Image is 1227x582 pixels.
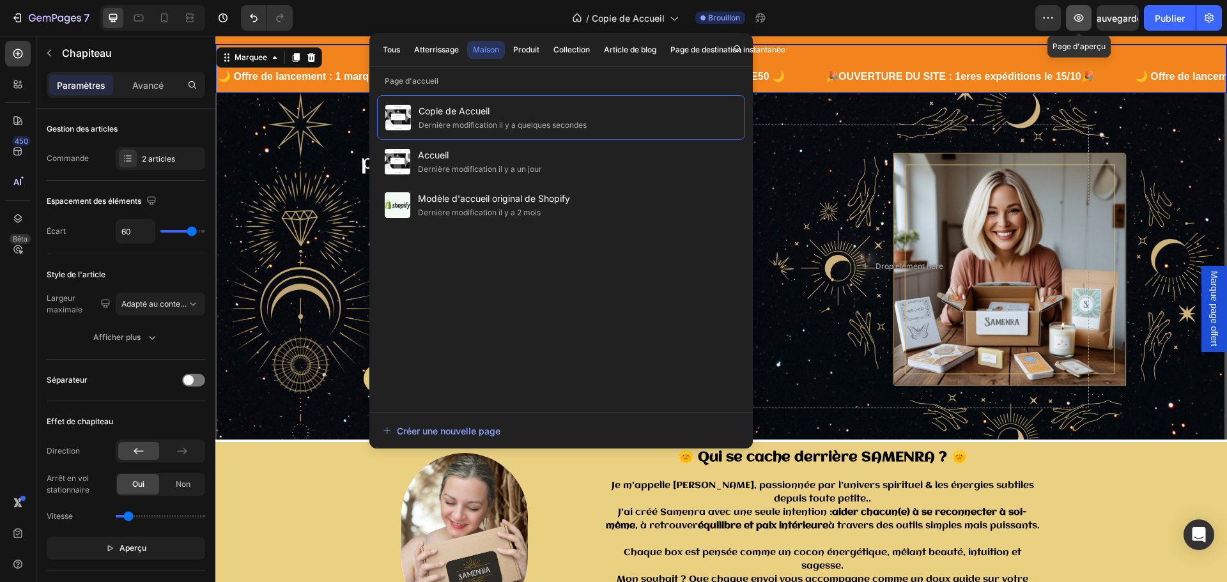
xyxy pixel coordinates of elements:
[418,193,570,204] font: Modèle d'accueil original de Shopify
[419,105,490,116] font: Copie de Accueil
[592,13,665,24] font: Copie de Accueil
[17,16,54,27] div: Marquee
[866,35,879,46] strong: 🎉
[1155,13,1185,24] font: Publier
[270,142,316,162] strong: 💫✨
[245,296,359,308] strong: Je craque pour moi
[47,153,89,163] font: Commande
[670,45,785,54] font: Page de destination instantanée
[482,485,613,495] strong: équilibre et paix intérieure
[414,45,459,54] font: Atterrissage
[47,293,82,314] font: Largeur maximale
[148,328,438,358] a: Je l'offre pour un proche
[241,5,293,31] div: Annuler/Rétablir
[396,445,819,468] span: Je m'appelle [PERSON_NAME], passionnée par l'univers spirituel & les énergies subtiles depuis tou...
[15,137,28,146] font: 450
[220,118,281,138] i: AUSSI
[390,471,824,495] span: J'ai créé Samenra avec une seule intention : , à retrouver à travers des outils simples mais puis...
[18,35,553,46] span: Offre de lancement : 1 marque page lunaire offert pour les 50 premières inscriptions : code : MAR...
[176,479,190,489] font: Non
[1184,519,1214,550] div: Ouvrir Intercom Messenger
[47,511,73,521] font: Vitesse
[462,415,752,429] strong: 🌞 Qui se cache derrière SAMENRA ? 🌞
[665,41,791,59] button: Page de destination instantanée
[401,539,813,562] span: Mon souhait ? Que chaque envoi vous accompagne comme un doux guide sur votre chemin personnel & s...
[377,41,406,59] button: Tous
[47,226,66,236] font: Écart
[408,41,465,59] button: Atterrissage
[385,76,438,86] font: Page d'accueil
[408,512,806,535] span: Chaque box est pensée comme un cocon énergétique, mêlant beauté, intuition et sagesse.
[708,13,740,22] font: Brouillon
[227,337,374,348] strong: Je l'offre pour un proche
[383,45,400,54] font: Tous
[1144,5,1196,31] button: Publier
[62,47,112,59] font: Chapiteau
[121,299,189,309] font: Adapté au contenu
[47,537,205,560] button: Aperçu
[47,124,118,134] font: Gestion des articles
[418,149,449,160] font: Accueil
[146,93,441,138] span: Et si votre bien être passait par votre âme ?
[47,375,88,385] font: Séparateur
[47,446,80,456] font: Direction
[62,45,200,61] p: Chapiteau
[1091,13,1145,24] font: Sauvegarder
[120,543,146,553] font: Aperçu
[184,95,206,113] strong: ✨
[215,36,1227,582] iframe: Zone de conception
[473,45,499,54] font: Maison
[1097,5,1139,31] button: Sauvegarder
[116,293,205,316] button: Adapté au contenu
[586,13,589,24] font: /
[47,196,141,206] font: Espacement des éléments
[553,45,590,54] font: Collection
[47,270,105,279] font: Style de l'article
[418,164,542,174] font: Dernière modification il y a un jour
[920,35,932,46] strong: 🌙
[132,80,164,91] font: Avancé
[467,41,505,59] button: Maison
[13,234,27,243] font: Bêta
[598,41,662,59] button: Article de blog
[660,226,728,236] div: Drop element here
[47,326,205,349] button: Afficher plus
[3,35,15,46] strong: 🌙
[513,45,539,54] font: Produit
[218,287,369,318] a: Je craque pour moi
[47,473,89,494] font: Arrêt en vol stationnaire
[47,417,113,426] font: Effet de chapiteau
[84,11,89,24] font: 7
[132,479,144,489] font: Oui
[57,80,105,91] font: Paramètres
[320,249,336,263] strong: 💫
[507,41,545,59] button: Produit
[623,35,866,46] span: OUVERTURE DU SITE : 1eres expéditions le 15/10
[382,418,740,443] button: Créer une nouvelle page
[93,332,141,342] font: Afficher plus
[604,45,656,54] font: Article de blog
[397,425,500,436] font: Créer une nouvelle page
[548,41,596,59] button: Collection
[142,154,175,164] font: 2 articles
[557,35,569,46] strong: 🌙
[419,120,587,130] font: Dernière modification il y a quelques secondes
[610,35,623,46] strong: 🎉
[152,199,435,263] span: Découvrez la première box bien-être qui prend soin de votre esprit ET de vos énergies !
[992,235,1005,310] span: Marque page offert
[418,208,541,217] font: Dernière modification il y a 2 mois
[116,220,155,243] input: Auto
[5,5,95,31] button: 7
